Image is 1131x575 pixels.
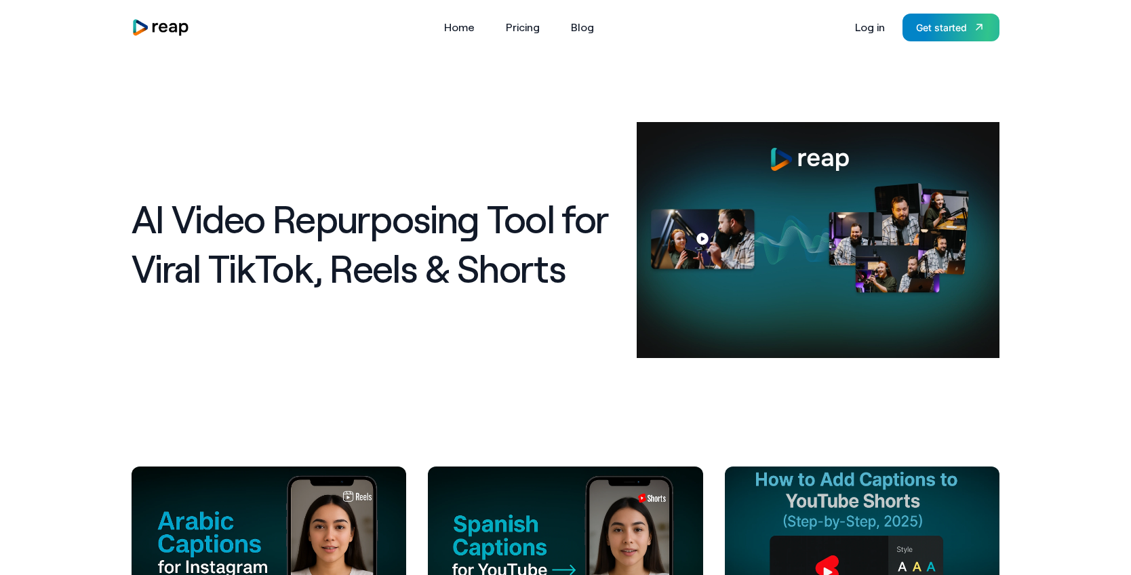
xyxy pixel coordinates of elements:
a: Get started [902,14,999,41]
div: Get started [916,20,967,35]
a: Log in [848,16,892,38]
a: Home [437,16,481,38]
img: reap logo [132,18,190,37]
a: home [132,18,190,37]
img: AI Video Repurposing Tool for Viral TikTok, Reels & Shorts [637,122,999,358]
a: Blog [564,16,601,38]
h1: AI Video Repurposing Tool for Viral TikTok, Reels & Shorts [132,194,620,293]
a: Pricing [499,16,547,38]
